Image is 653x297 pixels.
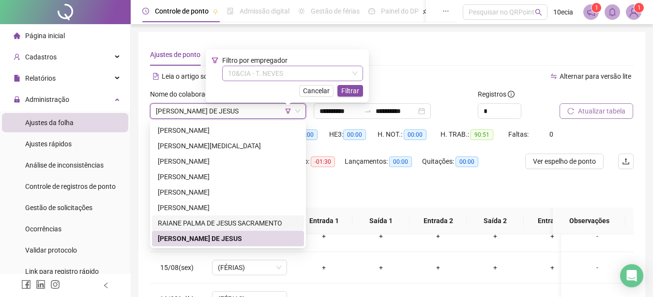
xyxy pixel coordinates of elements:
[222,57,288,64] span: Filtro por empregador
[626,5,641,19] img: 73963
[25,140,72,148] span: Ajustes rápidos
[25,161,104,169] span: Análise de inconsistências
[474,231,516,241] div: +
[212,57,218,64] span: filter
[232,156,345,167] div: Saldo anterior ao período:
[417,231,459,241] div: +
[478,89,515,99] span: Registros
[311,7,360,15] span: Gestão de férias
[218,229,281,243] span: (FÉRIAS)
[25,246,77,254] span: Validar protocolo
[525,154,604,169] button: Ver espelho de ponto
[25,53,57,61] span: Cadastros
[561,215,618,226] span: Observações
[25,74,56,82] span: Relatórios
[423,9,428,14] span: pushpin
[456,156,478,167] span: 00:00
[352,208,410,234] th: Saída 1
[381,7,419,15] span: Painel do DP
[417,262,459,273] div: +
[25,96,69,103] span: Administração
[553,7,573,17] span: 10ecia
[295,129,318,140] span: 00:00
[364,107,372,115] span: to
[227,8,234,14] span: file-done
[553,208,625,234] th: Observações
[160,264,194,271] span: 15/08(sex)
[474,262,516,273] div: +
[228,66,357,81] span: 10&CIA - T. NEVES
[608,8,617,16] span: bell
[592,3,601,13] sup: 1
[550,73,557,80] span: swap
[150,51,200,58] span: Ajustes de ponto
[535,9,542,16] span: search
[303,231,345,241] div: +
[404,129,426,140] span: 00:00
[213,9,218,14] span: pushpin
[569,262,626,273] div: -
[620,264,643,287] div: Open Intercom Messenger
[638,4,641,11] span: 1
[185,129,208,140] span: 12:50
[36,280,46,289] span: linkedin
[410,208,467,234] th: Entrada 2
[560,72,631,80] span: Alternar para versão lite
[364,107,372,115] span: swap-right
[156,104,300,118] span: ROSEMEIRE SANTOS DE JESUS
[329,129,378,140] div: HE 3:
[471,129,493,140] span: 90:51
[21,280,31,289] span: facebook
[14,54,20,60] span: user-add
[152,73,159,80] span: file-text
[578,106,625,116] span: Atualizar tabela
[14,96,20,103] span: lock
[14,75,20,82] span: file
[25,225,61,233] span: Ocorrências
[281,129,329,140] div: HE 2:
[311,156,335,167] span: -01:30
[343,129,366,140] span: 00:00
[25,268,99,275] span: Link para registro rápido
[532,231,573,241] div: +
[360,231,402,241] div: +
[549,130,553,138] span: 0
[634,3,644,13] sup: Atualize o seu contato no menu Meus Dados
[368,8,375,14] span: dashboard
[103,282,109,289] span: left
[352,71,358,76] span: down
[14,32,20,39] span: home
[442,8,449,14] span: ellipsis
[150,156,232,167] div: Banco de horas:
[232,129,281,140] div: HE 1:
[569,231,626,241] div: -
[587,8,595,16] span: notification
[155,7,209,15] span: Controle de ponto
[218,260,281,275] span: (FÉRIAS)
[203,208,295,234] th: Jornadas
[622,157,630,165] span: upload
[422,156,490,167] div: Quitações:
[567,108,574,114] span: reload
[150,89,222,99] label: Nome do colaborador
[162,72,241,80] span: Leia o artigo sobre ajustes
[524,208,581,234] th: Entrada 3
[303,262,345,273] div: +
[25,32,65,40] span: Página inicial
[158,183,268,194] span: Separar saldo positivo e negativo?
[378,129,440,140] div: H. NOT.:
[161,232,193,240] span: 14/08(qui)
[533,156,596,167] span: Ver espelho de ponto
[150,129,232,140] div: Saldo total:
[25,183,116,190] span: Controle de registros de ponto
[595,4,598,11] span: 1
[560,103,633,119] button: Atualizar tabela
[298,8,305,14] span: sun
[25,119,74,127] span: Ajustes da folha
[25,204,92,212] span: Gestão de solicitações
[345,156,422,167] div: Lançamentos:
[389,156,412,167] span: 00:00
[150,208,203,234] th: Data
[142,8,149,14] span: clock-circle
[246,129,269,140] span: 15:21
